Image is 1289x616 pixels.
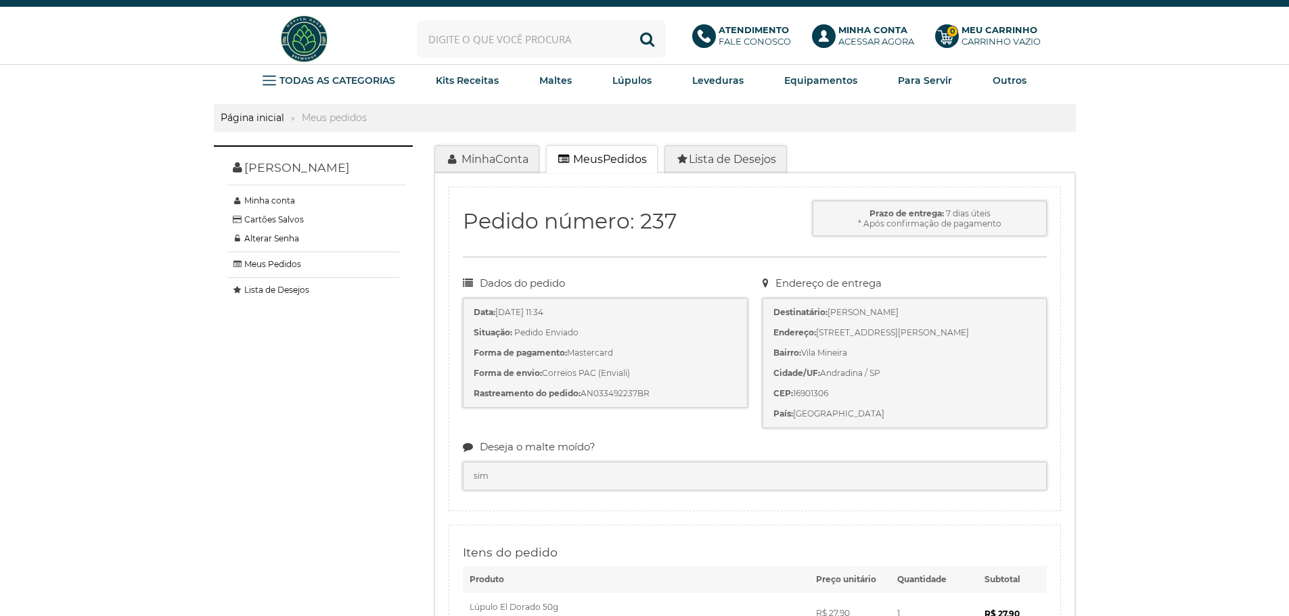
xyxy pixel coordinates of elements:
[463,208,797,235] h2: Pedido número: 237
[763,271,1047,295] legend: Endereço de entrega
[962,36,1041,47] div: Carrinho Vazio
[978,566,1047,593] th: Subtotal
[474,469,1036,483] li: sim
[773,327,816,337] b: Endereço:
[838,24,907,35] b: Minha Conta
[719,24,791,47] p: Fale conosco
[946,208,991,218] span: 7 dias úteis
[474,388,581,398] b: Rastreamento do pedido:
[474,387,737,400] li: AN033492237BR
[436,74,499,87] strong: Kits Receitas
[773,387,1037,400] li: 16901306
[539,70,572,91] a: Maltes
[227,192,399,210] a: Minha conta
[773,408,793,419] b: País:
[227,281,399,299] a: Lista de Desejos
[692,74,744,87] strong: Leveduras
[474,366,737,380] li: Correios PAC (Enviali)
[664,145,787,173] a: Lista de Desejos
[890,566,978,593] th: Quantidade
[539,74,572,87] strong: Maltes
[474,368,542,378] b: Forma de envio:
[227,211,399,229] a: Cartões Salvos
[773,306,1037,319] li: [PERSON_NAME]
[463,546,1047,559] h4: Itens do pedido
[898,70,952,91] a: Para Servir
[417,20,666,57] input: Digite o que você procura
[773,407,1037,421] li: [GEOGRAPHIC_DATA]
[474,306,737,319] li: [DATE] 11:34
[784,70,857,91] a: Equipamentos
[263,70,395,91] a: TODAS AS CATEGORIAS
[461,153,495,166] span: Minha
[858,218,1001,229] span: * Após confirmação de pagamento
[546,145,658,173] a: MeusPedidos
[434,145,539,173] a: MinhaConta
[773,348,801,358] b: Bairro:
[279,14,330,64] img: Hopfen Haus BrewShop
[719,24,789,35] b: Atendimento
[692,70,744,91] a: Leveduras
[463,566,809,593] th: Produto
[514,327,579,337] span: Pedido Enviado
[629,20,666,57] button: Buscar
[692,24,798,54] a: AtendimentoFale conosco
[474,327,512,337] b: Situação:
[227,256,399,273] a: Meus Pedidos
[227,160,406,185] span: [PERSON_NAME]
[474,346,737,360] li: Mastercard
[812,24,922,54] a: Minha ContaAcessar agora
[773,368,820,378] b: Cidade/UF:
[463,271,748,295] legend: Dados do pedido
[279,74,395,87] strong: TODAS AS CATEGORIAS
[947,26,958,37] strong: 0
[773,346,1037,360] li: Vila Mineira
[993,74,1026,87] strong: Outros
[773,307,828,317] b: Destinatário:
[474,307,495,317] b: Data:
[773,326,1037,339] li: [STREET_ADDRESS][PERSON_NAME]
[773,366,1037,380] li: Andradina / SP
[612,74,652,87] strong: Lúpulos
[573,153,603,166] span: Meus
[470,602,558,612] span: Lúpulo El Dorado 50g
[869,208,944,218] strong: Prazo de entrega:
[436,70,499,91] a: Kits Receitas
[474,348,567,358] b: Forma de pagamento:
[214,112,291,124] a: Página inicial
[295,112,374,124] strong: Meus pedidos
[838,24,914,47] p: Acessar agora
[773,388,793,398] b: CEP:
[898,74,952,87] strong: Para Servir
[962,24,1037,35] b: Meu Carrinho
[463,435,1047,458] legend: Deseja o malte moído?
[809,566,890,593] th: Preço unitário
[784,74,857,87] strong: Equipamentos
[612,70,652,91] a: Lúpulos
[993,70,1026,91] a: Outros
[227,230,399,247] a: Alterar Senha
